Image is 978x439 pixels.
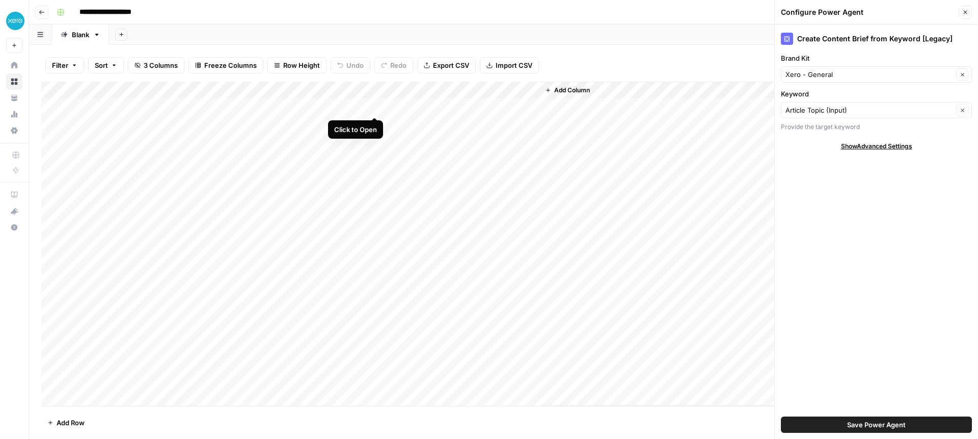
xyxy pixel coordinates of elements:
[45,57,84,73] button: Filter
[72,30,89,40] div: Blank
[390,60,406,70] span: Redo
[52,24,109,45] a: Blank
[781,122,972,132] div: Provide the target keyword
[6,73,22,90] a: Browse
[6,12,24,30] img: XeroOps Logo
[6,57,22,73] a: Home
[496,60,532,70] span: Import CSV
[6,8,22,34] button: Workspace: XeroOps
[52,60,68,70] span: Filter
[95,60,108,70] span: Sort
[541,84,594,97] button: Add Column
[781,53,972,63] label: Brand Kit
[283,60,320,70] span: Row Height
[88,57,124,73] button: Sort
[331,57,370,73] button: Undo
[7,203,22,219] div: What's new?
[781,417,972,433] button: Save Power Agent
[6,187,22,203] a: AirOps Academy
[144,60,178,70] span: 3 Columns
[781,89,972,99] label: Keyword
[781,33,972,45] div: Create Content Brief from Keyword [Legacy]
[554,86,590,95] span: Add Column
[188,57,263,73] button: Freeze Columns
[841,142,912,151] span: Show Advanced Settings
[785,105,953,115] input: Article Topic (Input)
[6,90,22,106] a: Your Data
[374,57,413,73] button: Redo
[57,418,85,428] span: Add Row
[267,57,327,73] button: Row Height
[480,57,539,73] button: Import CSV
[6,106,22,122] a: Usage
[433,60,469,70] span: Export CSV
[6,219,22,236] button: Help + Support
[128,57,184,73] button: 3 Columns
[346,60,364,70] span: Undo
[417,57,476,73] button: Export CSV
[204,60,257,70] span: Freeze Columns
[847,420,906,430] span: Save Power Agent
[785,69,953,80] input: Xero - General
[41,415,91,431] button: Add Row
[6,122,22,139] a: Settings
[6,203,22,219] button: What's new?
